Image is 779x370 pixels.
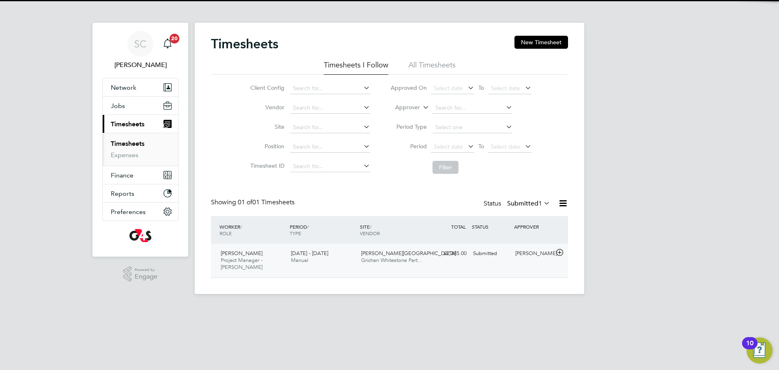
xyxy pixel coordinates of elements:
span: [DATE] - [DATE] [291,250,328,257]
span: [PERSON_NAME][GEOGRAPHIC_DATA] [361,250,456,257]
div: 10 [746,343,753,354]
input: Search for... [290,102,370,114]
button: New Timesheet [514,36,568,49]
div: Status [484,198,552,210]
span: TYPE [290,230,301,236]
label: Approved On [390,84,427,91]
span: To [476,141,486,151]
span: SC [134,39,146,49]
a: 20 [159,31,176,57]
button: Filter [433,161,458,174]
span: Finance [111,171,133,179]
span: TOTAL [451,223,466,230]
span: / [370,223,371,230]
label: Submitted [507,199,550,208]
span: Select date [434,84,463,92]
input: Search for... [290,161,370,172]
input: Search for... [290,83,370,94]
span: Samuel Clacker [102,60,179,70]
span: Jobs [111,102,125,110]
button: Timesheets [103,115,178,133]
div: Showing [211,198,296,207]
label: Timesheet ID [248,162,284,169]
nav: Main navigation [93,23,188,257]
button: Reports [103,184,178,202]
a: SC[PERSON_NAME] [102,31,179,70]
div: PERIOD [288,219,358,240]
span: Select date [491,143,520,150]
a: Expenses [111,151,138,159]
label: Vendor [248,104,284,111]
span: Select date [434,143,463,150]
label: Client Config [248,84,284,91]
span: 01 of [238,198,252,206]
div: SITE [358,219,428,240]
span: To [476,82,486,93]
div: Timesheets [103,133,178,166]
img: g4s-logo-retina.png [129,229,151,242]
div: Submitted [470,247,512,260]
span: 20 [170,34,179,43]
div: [PERSON_NAME] [512,247,554,260]
span: 1 [538,199,542,208]
a: Timesheets [111,140,144,147]
span: / [240,223,242,230]
div: £2,385.00 [428,247,470,260]
span: ROLE [219,230,232,236]
span: VENDOR [360,230,380,236]
span: Engage [135,273,157,280]
input: Search for... [433,102,512,114]
label: Period [390,143,427,150]
label: Approver [383,104,420,112]
span: Project Manager - [PERSON_NAME] [221,257,263,270]
button: Open Resource Center, 10 new notifications [747,338,773,364]
span: Select date [491,84,520,92]
label: Period Type [390,123,427,130]
input: Search for... [290,141,370,153]
span: Manual [291,257,308,264]
input: Select one [433,122,512,133]
button: Jobs [103,97,178,115]
div: WORKER [217,219,288,240]
button: Network [103,78,178,96]
h2: Timesheets [211,36,278,52]
label: Site [248,123,284,130]
button: Finance [103,166,178,184]
input: Search for... [290,122,370,133]
a: Powered byEngage [123,266,158,282]
span: [PERSON_NAME] [221,250,263,257]
span: Network [111,84,136,91]
span: Reports [111,190,134,197]
li: All Timesheets [409,60,456,75]
span: Powered by [135,266,157,273]
div: APPROVER [512,219,554,234]
span: Timesheets [111,120,144,128]
span: Preferences [111,208,146,216]
li: Timesheets I Follow [324,60,388,75]
span: Grichan Whitestone Part… [361,257,423,264]
button: Preferences [103,203,178,221]
span: 01 Timesheets [238,198,295,206]
label: Position [248,143,284,150]
span: / [307,223,309,230]
div: STATUS [470,219,512,234]
a: Go to home page [102,229,179,242]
